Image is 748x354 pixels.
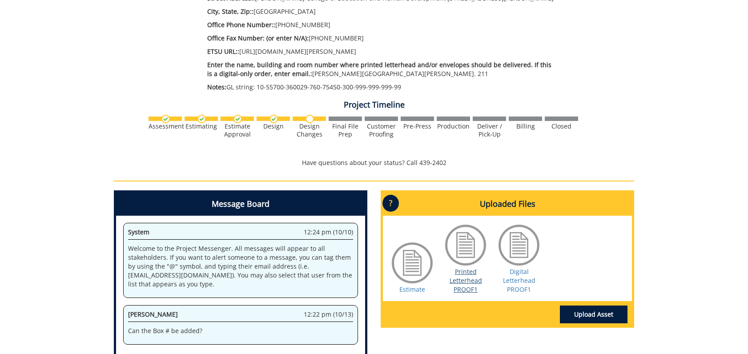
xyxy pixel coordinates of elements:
[207,7,555,16] p: [GEOGRAPHIC_DATA]
[207,7,253,16] span: City, State, Zip::
[207,34,555,43] p: [PHONE_NUMBER]
[382,195,399,212] p: ?
[161,115,170,123] img: checkmark
[114,101,634,109] h4: Project Timeline
[197,115,206,123] img: checkmark
[365,122,398,138] div: Customer Proofing
[306,115,314,123] img: no
[207,60,551,78] span: Enter the name, building and room number where printed letterhead and/or envelopes should be deli...
[128,326,353,335] p: Can the Box # be added?
[185,122,218,130] div: Estimating
[560,306,627,323] a: Upload Asset
[450,267,482,294] a: Printed Letterhead PROOF1
[383,193,632,216] h4: Uploaded Files
[207,34,309,42] span: Office Fax Number: (or enter N/A):
[128,310,178,318] span: [PERSON_NAME]
[304,228,353,237] span: 12:24 pm (10/10)
[545,122,578,130] div: Closed
[116,193,365,216] h4: Message Board
[269,115,278,123] img: checkmark
[401,122,434,130] div: Pre-Press
[114,158,634,167] p: Have questions about your status? Call 439-2402
[207,83,555,92] p: GL string: 10-55700-360029-760-75450-300-999-999-999-99
[473,122,506,138] div: Deliver / Pick-Up
[149,122,182,130] div: Assessment
[399,285,425,294] a: Estimate
[221,122,254,138] div: Estimate Approval
[128,228,149,236] span: System
[207,83,226,91] span: Notes:
[233,115,242,123] img: checkmark
[207,20,555,29] p: [PHONE_NUMBER]
[207,20,275,29] span: Office Phone Number::
[207,47,555,56] p: [URL][DOMAIN_NAME][PERSON_NAME]
[207,60,555,78] p: [PERSON_NAME][GEOGRAPHIC_DATA][PERSON_NAME]. 211
[329,122,362,138] div: Final File Prep
[509,122,542,130] div: Billing
[257,122,290,130] div: Design
[503,267,535,294] a: Digital Letterhead PROOF1
[437,122,470,130] div: Production
[304,310,353,319] span: 12:22 pm (10/13)
[207,47,239,56] span: ETSU URL::
[128,244,353,289] p: Welcome to the Project Messenger. All messages will appear to all stakeholders. If you want to al...
[293,122,326,138] div: Design Changes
